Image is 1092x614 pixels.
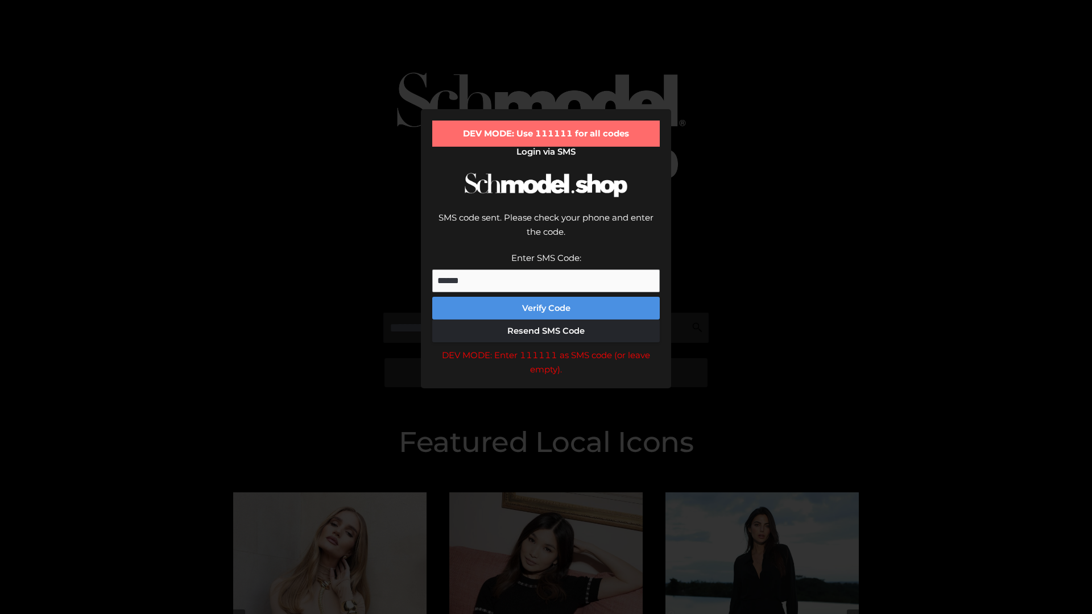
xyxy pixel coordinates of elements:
div: DEV MODE: Use 111111 for all codes [432,121,660,147]
label: Enter SMS Code: [511,252,581,263]
h2: Login via SMS [432,147,660,157]
button: Resend SMS Code [432,320,660,342]
button: Verify Code [432,297,660,320]
img: Schmodel Logo [461,163,631,208]
div: DEV MODE: Enter 111111 as SMS code (or leave empty). [432,348,660,377]
div: SMS code sent. Please check your phone and enter the code. [432,210,660,251]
